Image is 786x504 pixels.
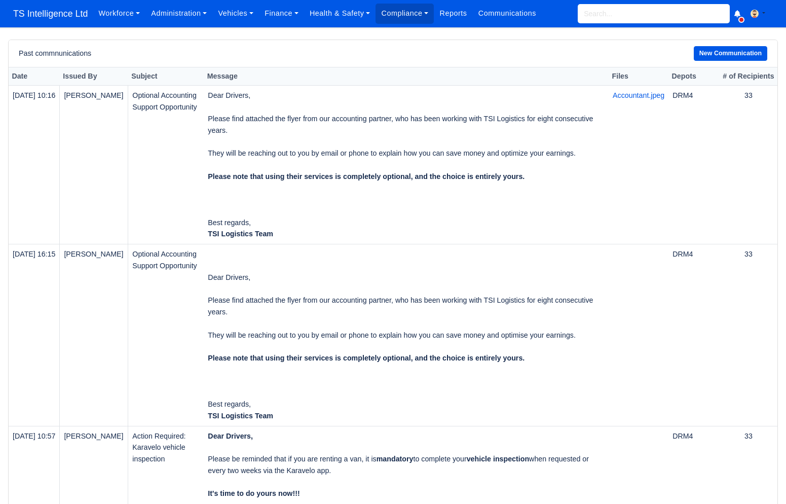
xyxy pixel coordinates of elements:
[208,330,605,353] div: They will be reaching out to you by email or phone to explain how you can save money and optimise...
[208,412,273,420] strong: TSI Logistics Team
[694,46,767,61] a: New Communication
[208,172,525,181] strong: Please note that using their services is completely optional, and the choice is entirely yours.
[720,67,777,86] th: # of Recipients
[208,113,605,148] div: Please find attached the flyer from our accounting partner, who has been working with TSI Logisti...
[9,244,60,426] td: [DATE] 16:15
[60,244,128,426] td: [PERSON_NAME]
[93,4,145,23] a: Workforce
[578,4,730,23] input: Search...
[204,67,609,86] th: Message
[377,455,414,463] strong: mandatory
[208,295,605,329] div: Please find attached the flyer from our accounting partner, who has been working with TSI Logisti...
[208,387,605,421] div: Best regards,
[212,4,259,23] a: Vehicles
[467,455,529,463] strong: vehicle inspection
[434,4,472,23] a: Reports
[304,4,376,23] a: Health & Safety
[668,67,720,86] th: Depots
[60,67,128,86] th: Issued By
[208,230,273,238] strong: TSI Logistics Team
[376,4,434,23] a: Compliance
[720,86,777,244] td: 33
[19,49,91,58] h6: Past commnunications
[613,91,664,99] a: Accountant.jpeg
[473,4,542,23] a: Communications
[668,86,720,244] td: DRM4
[208,432,253,440] strong: Dear Drivers,
[128,86,204,244] td: Optional Accounting Support Opportunity
[128,244,204,426] td: Optional Accounting Support Opportunity
[208,90,605,113] div: Dear Drivers,
[208,453,605,477] div: Please be reminded that if you are renting a van, it is to complete your when requested or every ...
[208,148,605,171] div: They will be reaching out to you by email or phone to explain how you can save money and optimize...
[9,86,60,244] td: [DATE] 10:16
[259,4,304,23] a: Finance
[208,205,605,240] div: Best regards,
[145,4,212,23] a: Administration
[208,248,605,295] div: Dear Drivers,
[8,4,93,24] a: TS Intelligence Ltd
[208,489,300,497] strong: It's time to do yours now!!!
[668,244,720,426] td: DRM4
[208,354,525,362] strong: Please note that using their services is completely optional, and the choice is entirely yours.
[128,67,204,86] th: Subject
[60,86,128,244] td: [PERSON_NAME]
[720,244,777,426] td: 33
[609,67,668,86] th: Files
[9,67,60,86] th: Date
